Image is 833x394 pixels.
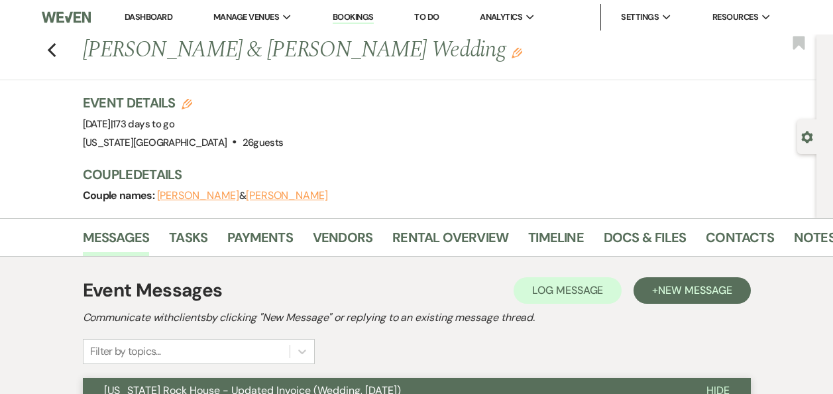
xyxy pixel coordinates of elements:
button: [PERSON_NAME] [157,190,239,201]
span: New Message [658,283,732,297]
button: [PERSON_NAME] [246,190,328,201]
span: 173 days to go [113,117,174,131]
a: To Do [414,11,439,23]
a: Dashboard [125,11,172,23]
span: Resources [712,11,758,24]
h1: [PERSON_NAME] & [PERSON_NAME] Wedding [83,34,665,66]
button: Log Message [514,277,622,304]
button: +New Message [634,277,750,304]
h3: Couple Details [83,165,804,184]
div: Filter by topics... [90,344,161,360]
a: Timeline [528,227,584,256]
h1: Event Messages [83,277,223,304]
h2: Communicate with clients by clicking "New Message" or replying to an existing message thread. [83,310,751,326]
a: Messages [83,227,150,256]
img: Weven Logo [42,3,91,31]
a: Rental Overview [392,227,508,256]
span: 26 guests [243,136,284,149]
span: Log Message [532,283,603,297]
a: Payments [227,227,293,256]
span: Analytics [480,11,522,24]
span: Settings [621,11,659,24]
a: Vendors [313,227,372,256]
span: | [111,117,174,131]
a: Bookings [333,11,374,24]
a: Tasks [169,227,207,256]
span: Couple names: [83,188,157,202]
span: & [157,189,328,202]
span: [DATE] [83,117,175,131]
span: [US_STATE][GEOGRAPHIC_DATA] [83,136,227,149]
button: Open lead details [801,130,813,143]
span: Manage Venues [213,11,279,24]
a: Docs & Files [604,227,686,256]
a: Contacts [706,227,774,256]
button: Edit [512,46,522,58]
h3: Event Details [83,94,284,112]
